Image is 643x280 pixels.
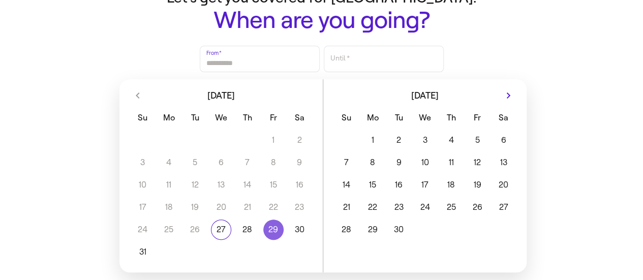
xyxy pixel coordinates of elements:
span: [DATE] [207,91,235,100]
span: Tuesday [183,108,207,128]
button: 11 [438,152,464,173]
button: 4 [438,130,464,150]
button: 21 [333,197,359,217]
label: From [205,48,222,58]
span: Wednesday [209,108,233,128]
button: 30 [386,220,412,240]
button: 22 [359,197,385,217]
button: 24 [412,197,438,217]
button: 15 [359,175,385,195]
button: Next month [500,87,516,104]
button: 12 [464,152,490,173]
button: 19 [464,175,490,195]
button: 28 [333,220,359,240]
span: [DATE] [411,91,439,100]
button: 27 [208,220,234,240]
button: 16 [386,175,412,195]
button: 8 [359,152,385,173]
h1: When are you going? [118,8,525,34]
button: 26 [464,197,490,217]
span: Monday [157,108,180,128]
span: Friday [261,108,285,128]
button: 28 [234,220,260,240]
button: 17 [412,175,438,195]
button: 5 [464,130,490,150]
span: Sunday [131,108,155,128]
button: 3 [412,130,438,150]
button: 31 [130,242,156,262]
span: Tuesday [387,108,411,128]
span: Thursday [439,108,463,128]
button: 13 [491,152,516,173]
button: 18 [438,175,464,195]
span: Saturday [492,108,515,128]
span: Sunday [334,108,358,128]
span: Saturday [288,108,312,128]
button: 30 [287,220,313,240]
span: Friday [465,108,489,128]
button: 29 [359,220,385,240]
button: 14 [333,175,359,195]
button: 1 [359,130,385,150]
button: 25 [438,197,464,217]
span: Thursday [235,108,259,128]
button: 10 [412,152,438,173]
button: 6 [491,130,516,150]
span: Wednesday [413,108,437,128]
button: 7 [333,152,359,173]
button: 9 [386,152,412,173]
button: 29 [260,220,286,240]
button: 2 [386,130,412,150]
button: 27 [491,197,516,217]
button: 20 [491,175,516,195]
button: 23 [386,197,412,217]
span: Monday [360,108,384,128]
